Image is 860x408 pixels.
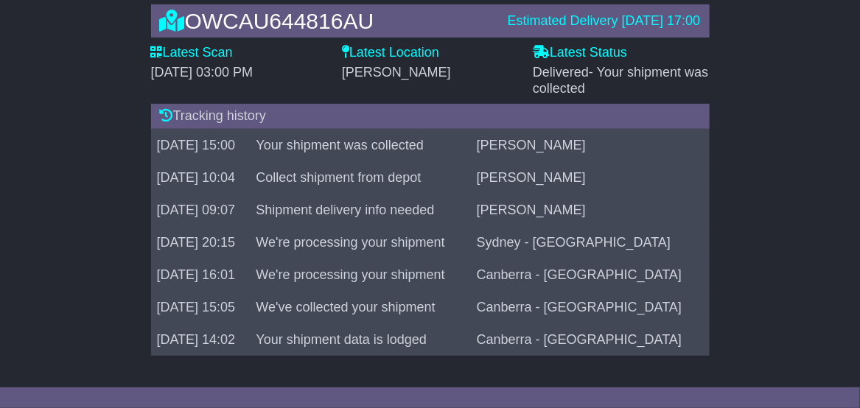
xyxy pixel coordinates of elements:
[508,13,701,29] div: Estimated Delivery [DATE] 17:00
[151,129,251,161] td: [DATE] 15:00
[342,65,451,80] span: [PERSON_NAME]
[250,129,470,161] td: Your shipment was collected
[250,258,470,291] td: We're processing your shipment
[250,291,470,323] td: We've collected your shipment
[151,258,251,291] td: [DATE] 16:01
[250,226,470,258] td: We're processing your shipment
[151,45,233,61] label: Latest Scan
[533,65,708,96] span: - Your shipment was collected
[151,161,251,194] td: [DATE] 10:04
[471,161,710,194] td: [PERSON_NAME]
[342,45,439,61] label: Latest Location
[533,45,627,61] label: Latest Status
[471,291,710,323] td: Canberra - [GEOGRAPHIC_DATA]
[471,323,710,356] td: Canberra - [GEOGRAPHIC_DATA]
[471,226,710,258] td: Sydney - [GEOGRAPHIC_DATA]
[250,194,470,226] td: Shipment delivery info needed
[151,65,254,80] span: [DATE] 03:00 PM
[151,226,251,258] td: [DATE] 20:15
[151,194,251,226] td: [DATE] 09:07
[250,161,470,194] td: Collect shipment from depot
[471,258,710,291] td: Canberra - [GEOGRAPHIC_DATA]
[151,323,251,356] td: [DATE] 14:02
[250,323,470,356] td: Your shipment data is lodged
[153,9,500,33] div: OWCAU644816AU
[533,65,708,96] span: Delivered
[471,194,710,226] td: [PERSON_NAME]
[151,291,251,323] td: [DATE] 15:05
[151,104,710,129] div: Tracking history
[471,129,710,161] td: [PERSON_NAME]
